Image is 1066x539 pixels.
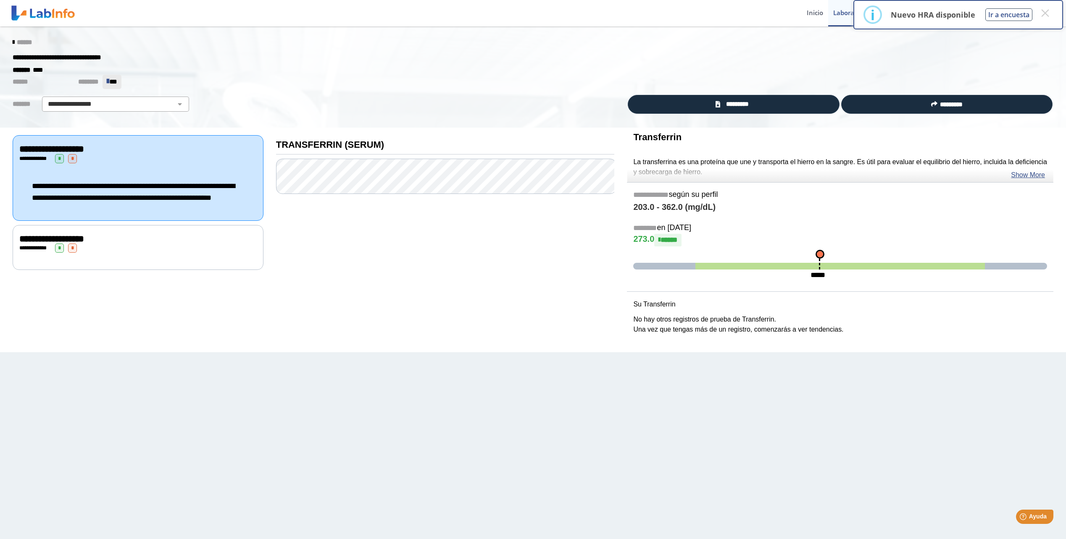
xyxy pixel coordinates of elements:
[633,190,1047,200] h5: según su perfil
[1011,170,1045,180] a: Show More
[633,223,1047,233] h5: en [DATE]
[633,132,682,142] b: Transferrin
[871,7,875,22] div: i
[633,299,1047,309] p: Su Transferrin
[633,202,1047,212] h4: 203.0 - 362.0 (mg/dL)
[276,139,384,150] b: TRANSFERRIN (SERUM)
[891,10,975,20] p: Nuevo HRA disponible
[985,8,1032,21] button: Ir a encuesta
[991,506,1057,530] iframe: Help widget launcher
[633,314,1047,335] p: No hay otros registros de prueba de Transferrin. Una vez que tengas más de un registro, comenzará...
[1037,5,1053,21] button: Close this dialog
[633,157,1047,177] p: La transferrina es una proteína que une y transporta el hierro en la sangre. Es útil para evaluar...
[633,234,1047,246] h4: 273.0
